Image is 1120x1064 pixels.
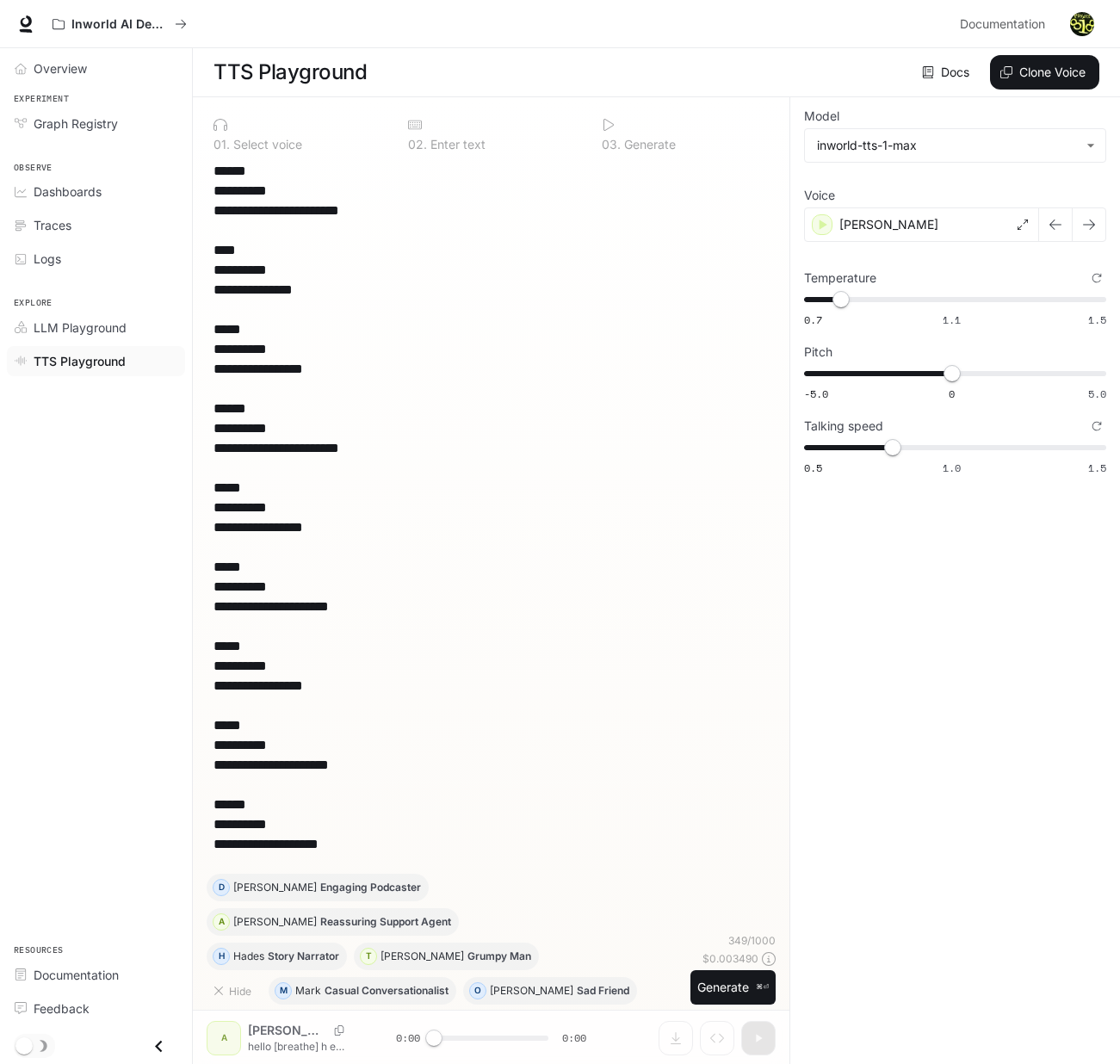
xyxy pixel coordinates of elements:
[295,986,321,996] p: Mark
[463,977,637,1005] button: O[PERSON_NAME]Sad Friend
[702,951,758,966] p: $ 0.003490
[34,250,61,268] span: Logs
[1087,417,1106,436] button: Reset to default
[213,55,367,90] h1: TTS Playground
[804,387,828,401] span: -5.0
[805,129,1105,162] div: inworld-tts-1-max
[408,139,427,151] p: 0 2 .
[756,982,769,993] p: ⌘⏎
[7,346,185,376] a: TTS Playground
[139,1029,178,1064] button: Close drawer
[34,182,102,201] span: Dashboards
[7,53,185,84] a: Overview
[233,882,317,893] p: [PERSON_NAME]
[960,14,1045,35] span: Documentation
[233,917,317,927] p: [PERSON_NAME]
[690,970,776,1005] button: Generate⌘⏎
[1088,312,1106,327] span: 1.5
[34,216,71,234] span: Traces
[320,882,421,893] p: Engaging Podcaster
[269,977,456,1005] button: MMarkCasual Conversationalist
[919,55,976,90] a: Docs
[804,346,832,358] p: Pitch
[7,108,185,139] a: Graph Registry
[839,216,938,233] p: [PERSON_NAME]
[34,59,87,77] span: Overview
[207,943,347,970] button: HHadesStory Narrator
[361,943,376,970] div: T
[34,319,127,337] span: LLM Playground
[213,908,229,936] div: A
[427,139,486,151] p: Enter text
[34,999,90,1018] span: Feedback
[1088,461,1106,475] span: 1.5
[817,137,1078,154] div: inworld-tts-1-max
[953,7,1058,41] a: Documentation
[34,114,118,133] span: Graph Registry
[804,461,822,475] span: 0.5
[15,1036,33,1055] span: Dark mode toggle
[804,110,839,122] p: Model
[7,312,185,343] a: LLM Playground
[325,986,449,996] p: Casual Conversationalist
[7,210,185,240] a: Traces
[621,139,676,151] p: Generate
[1065,7,1099,41] button: User avatar
[207,977,262,1005] button: Hide
[602,139,621,151] p: 0 3 .
[804,312,822,327] span: 0.7
[230,139,302,151] p: Select voice
[213,943,229,970] div: H
[804,272,876,284] p: Temperature
[233,951,264,962] p: Hades
[467,951,531,962] p: Grumpy Man
[577,986,629,996] p: Sad Friend
[804,420,883,432] p: Talking speed
[470,977,486,1005] div: O
[949,387,955,401] span: 0
[71,17,168,32] p: Inworld AI Demos
[7,244,185,274] a: Logs
[7,176,185,207] a: Dashboards
[354,943,539,970] button: T[PERSON_NAME]Grumpy Man
[268,951,339,962] p: Story Narrator
[213,139,230,151] p: 0 1 .
[1087,269,1106,288] button: Reset to default
[7,993,185,1024] a: Feedback
[7,960,185,990] a: Documentation
[34,352,126,370] span: TTS Playground
[207,908,459,936] button: A[PERSON_NAME]Reassuring Support Agent
[804,189,835,201] p: Voice
[1070,12,1094,36] img: User avatar
[990,55,1099,90] button: Clone Voice
[34,966,119,984] span: Documentation
[1088,387,1106,401] span: 5.0
[275,977,291,1005] div: M
[943,312,961,327] span: 1.1
[45,7,195,41] button: All workspaces
[320,917,451,927] p: Reassuring Support Agent
[943,461,961,475] span: 1.0
[207,874,429,901] button: D[PERSON_NAME]Engaging Podcaster
[490,986,573,996] p: [PERSON_NAME]
[213,874,229,901] div: D
[728,933,776,948] p: 349 / 1000
[381,951,464,962] p: [PERSON_NAME]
